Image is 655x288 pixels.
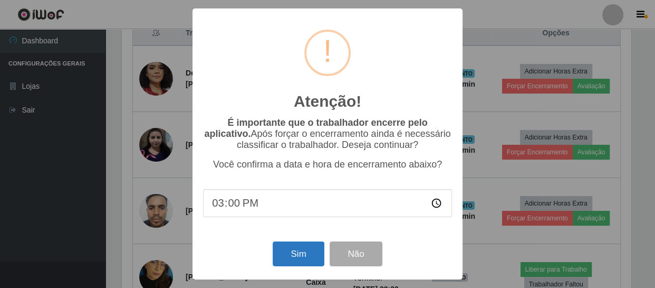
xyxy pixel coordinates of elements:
p: Você confirma a data e hora de encerramento abaixo? [203,159,452,170]
h2: Atenção! [294,92,361,111]
button: Sim [273,241,324,266]
p: Após forçar o encerramento ainda é necessário classificar o trabalhador. Deseja continuar? [203,117,452,151]
button: Não [330,241,382,266]
b: É importante que o trabalhador encerre pelo aplicativo. [204,117,427,139]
